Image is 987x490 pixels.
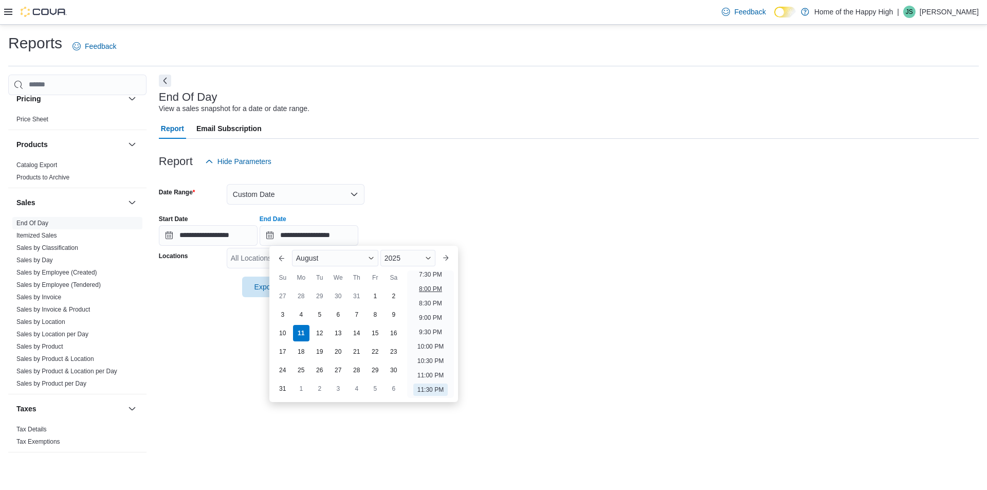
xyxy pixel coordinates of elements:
span: Sales by Day [16,256,53,264]
h3: Pricing [16,94,41,104]
div: day-16 [386,325,402,341]
span: Email Subscription [196,118,262,139]
h3: Products [16,139,48,150]
span: Dark Mode [774,17,775,18]
div: View a sales snapshot for a date or date range. [159,103,309,114]
div: Fr [367,269,383,286]
div: day-2 [312,380,328,397]
span: Report [161,118,184,139]
ul: Time [407,270,454,398]
li: 10:30 PM [413,355,448,367]
li: 8:00 PM [415,283,446,295]
div: day-4 [349,380,365,397]
div: Sales [8,217,147,394]
span: JS [906,6,913,18]
button: Pricing [16,94,124,104]
span: 2025 [385,254,400,262]
div: August, 2025 [273,287,403,398]
div: day-11 [293,325,309,341]
button: Next month [437,250,454,266]
span: Sales by Location [16,318,65,326]
span: Itemized Sales [16,231,57,240]
a: End Of Day [16,220,48,227]
a: Sales by Day [16,257,53,264]
span: Sales by Location per Day [16,330,88,338]
div: day-30 [330,288,346,304]
div: day-6 [386,380,402,397]
div: Pricing [8,113,147,130]
div: day-12 [312,325,328,341]
div: day-2 [386,288,402,304]
div: day-31 [275,380,291,397]
li: 11:30 PM [413,384,448,396]
span: End Of Day [16,219,48,227]
div: day-28 [293,288,309,304]
a: Sales by Invoice [16,294,61,301]
h3: Sales [16,197,35,208]
a: Sales by Location [16,318,65,325]
label: Date Range [159,188,195,196]
button: Products [126,138,138,151]
p: Home of the Happy High [814,6,893,18]
div: day-3 [275,306,291,323]
div: day-31 [349,288,365,304]
div: Su [275,269,291,286]
a: Feedback [718,2,770,22]
button: Custom Date [227,184,364,205]
li: 9:00 PM [415,312,446,324]
div: day-22 [367,343,383,360]
button: Previous Month [273,250,290,266]
div: day-26 [312,362,328,378]
div: day-23 [386,343,402,360]
div: day-20 [330,343,346,360]
div: Taxes [8,423,147,452]
button: Next [159,75,171,87]
div: day-29 [312,288,328,304]
a: Tax Details [16,426,47,433]
a: Sales by Employee (Created) [16,269,97,276]
span: Sales by Product [16,342,63,351]
a: Sales by Product & Location [16,355,94,362]
h3: Taxes [16,404,36,414]
input: Press the down key to open a popover containing a calendar. [159,225,258,246]
h1: Reports [8,33,62,53]
button: Taxes [16,404,124,414]
h3: End Of Day [159,91,217,103]
span: Sales by Invoice [16,293,61,301]
li: 10:00 PM [413,340,448,353]
span: Export [248,277,294,297]
a: Itemized Sales [16,232,57,239]
button: Sales [126,196,138,209]
div: day-1 [293,380,309,397]
span: Sales by Employee (Tendered) [16,281,101,289]
div: day-17 [275,343,291,360]
a: Price Sheet [16,116,48,123]
div: day-30 [386,362,402,378]
img: Cova [21,7,67,17]
span: Sales by Invoice & Product [16,305,90,314]
div: day-6 [330,306,346,323]
label: Start Date [159,215,188,223]
div: Button. Open the month selector. August is currently selected. [292,250,378,266]
span: Price Sheet [16,115,48,123]
p: | [897,6,899,18]
a: Sales by Product per Day [16,380,86,387]
div: day-27 [275,288,291,304]
div: day-9 [386,306,402,323]
button: Hide Parameters [201,151,276,172]
span: Hide Parameters [217,156,271,167]
button: Export [242,277,300,297]
button: Taxes [126,403,138,415]
div: Th [349,269,365,286]
p: [PERSON_NAME] [920,6,979,18]
a: Sales by Invoice & Product [16,306,90,313]
div: Jack Sharp [903,6,916,18]
div: day-3 [330,380,346,397]
span: Sales by Product & Location per Day [16,367,117,375]
h3: Report [159,155,193,168]
div: day-13 [330,325,346,341]
span: Feedback [85,41,116,51]
a: Products to Archive [16,174,69,181]
span: Feedback [734,7,765,17]
div: We [330,269,346,286]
